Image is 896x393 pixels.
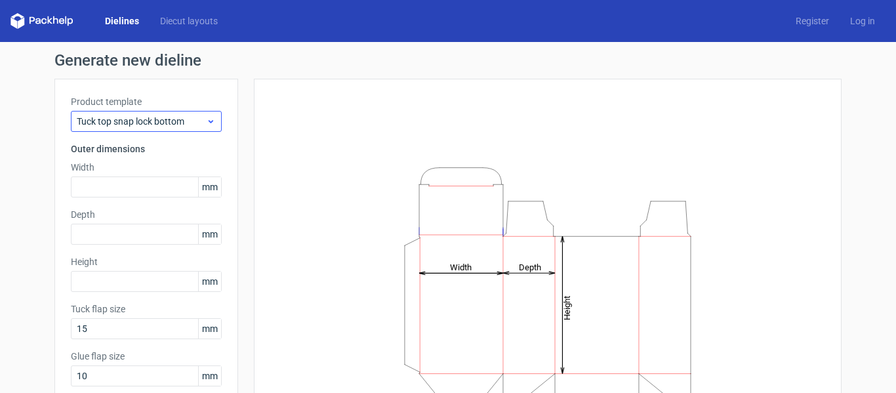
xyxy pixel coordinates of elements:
[71,350,222,363] label: Glue flap size
[519,262,541,272] tspan: Depth
[198,272,221,291] span: mm
[94,14,150,28] a: Dielines
[54,52,842,68] h1: Generate new dieline
[71,255,222,268] label: Height
[77,115,206,128] span: Tuck top snap lock bottom
[198,366,221,386] span: mm
[198,224,221,244] span: mm
[71,208,222,221] label: Depth
[840,14,886,28] a: Log in
[562,295,572,320] tspan: Height
[71,95,222,108] label: Product template
[785,14,840,28] a: Register
[71,302,222,316] label: Tuck flap size
[198,319,221,339] span: mm
[71,161,222,174] label: Width
[198,177,221,197] span: mm
[450,262,472,272] tspan: Width
[150,14,228,28] a: Diecut layouts
[71,142,222,155] h3: Outer dimensions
